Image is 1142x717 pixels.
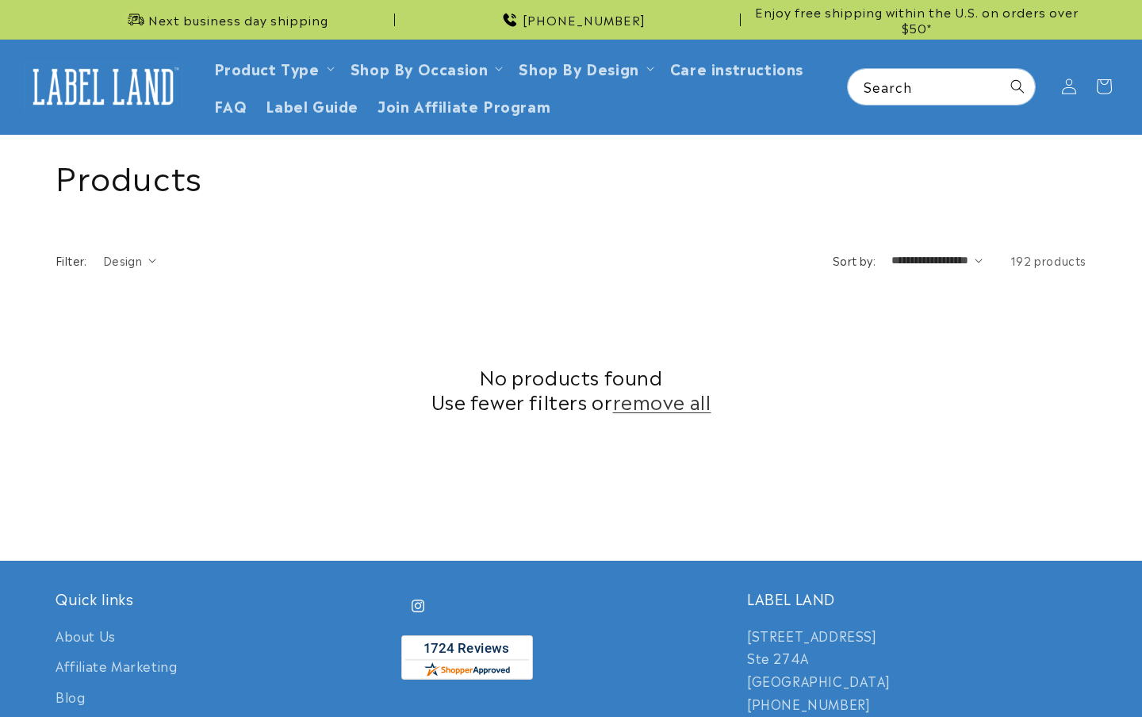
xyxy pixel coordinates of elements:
h2: Quick links [56,589,395,608]
span: Shop By Occasion [351,59,489,77]
a: Label Guide [256,86,368,124]
summary: Shop By Occasion [341,49,510,86]
a: About Us [56,624,116,651]
img: Customer Reviews [401,635,533,680]
h2: LABEL LAND [747,589,1086,608]
summary: Shop By Design [509,49,660,86]
h1: Products [56,155,1086,196]
span: [PHONE_NUMBER] [523,12,646,28]
span: FAQ [214,96,247,114]
a: Label Land [18,56,189,117]
a: Join Affiliate Program [368,86,560,124]
a: Affiliate Marketing [56,650,177,681]
summary: Product Type [205,49,341,86]
span: Join Affiliate Program [377,96,550,114]
span: Care instructions [670,59,803,77]
h2: Filter: [56,252,87,269]
img: Label Land [24,62,182,111]
label: Sort by: [833,252,876,268]
a: remove all [613,389,711,413]
a: FAQ [205,86,257,124]
span: Enjoy free shipping within the U.S. on orders over $50* [747,4,1086,35]
summary: Design (0 selected) [103,252,156,269]
a: Product Type [214,57,320,79]
span: 192 products [1010,252,1086,268]
a: Blog [56,681,85,712]
span: Design [103,252,142,268]
a: Shop By Design [519,57,638,79]
span: Next business day shipping [148,12,328,28]
h2: No products found Use fewer filters or [56,364,1086,413]
button: Search [1000,69,1035,104]
span: Label Guide [266,96,358,114]
a: Care instructions [661,49,813,86]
